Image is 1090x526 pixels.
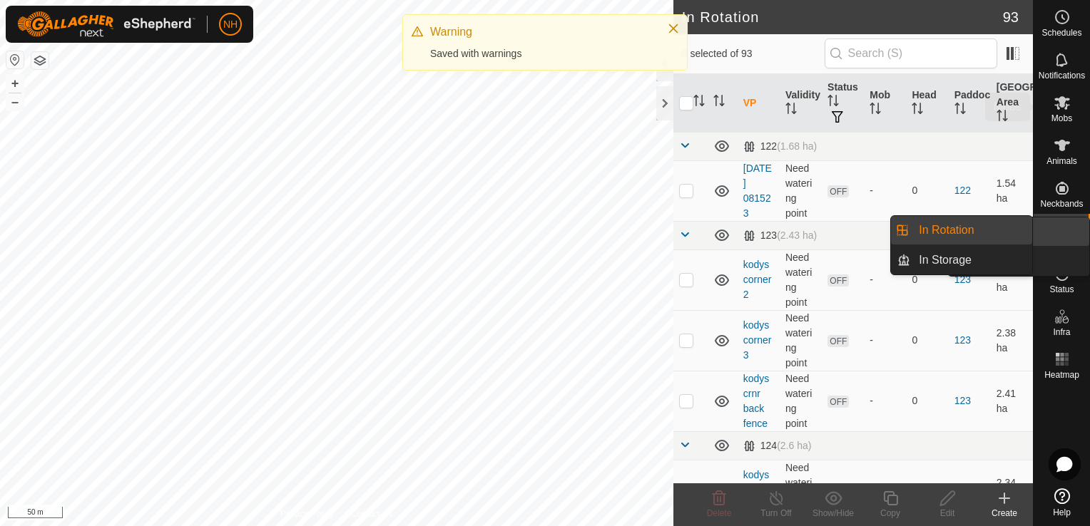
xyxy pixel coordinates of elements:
span: Heatmap [1044,371,1079,379]
p-sorticon: Activate to sort [827,97,839,108]
a: 122 [954,185,971,196]
td: Need watering point [780,249,822,310]
a: kodys corner 2 [743,259,772,300]
div: 123 [743,230,817,242]
a: In Rotation [910,216,1032,244]
span: OFF [827,274,849,287]
td: 2.41 ha [991,371,1033,431]
th: Head [906,74,948,133]
a: kodys corner 3 BF [743,469,772,510]
span: 0 selected of 93 [682,46,825,61]
td: 0 [906,310,948,371]
a: kodys crnr back fence [743,373,770,429]
span: Status [1049,285,1074,294]
div: 124 [743,440,812,452]
td: 2.39 ha [991,249,1033,310]
div: Saved with warnings [430,46,653,61]
a: [DATE] 081523 [743,163,772,219]
th: Mob [864,74,906,133]
td: 2.34 ha [991,460,1033,520]
span: (2.6 ha) [777,440,811,451]
span: In Storage [919,252,972,269]
td: Need watering point [780,310,822,371]
p-sorticon: Activate to sort [693,97,705,108]
a: 123 [954,274,971,285]
div: - [870,183,900,198]
td: Need watering point [780,160,822,221]
a: kodys corner 3 [743,319,772,361]
div: Edit [919,507,976,520]
span: OFF [827,396,849,408]
span: 93 [1003,6,1019,28]
span: In Rotation [919,222,974,239]
th: Validity [780,74,822,133]
div: Warning [430,24,653,41]
p-sorticon: Activate to sort [785,105,797,116]
span: OFF [827,335,849,347]
span: Animals [1046,157,1077,165]
p-sorticon: Activate to sort [997,112,1008,123]
h2: In Rotation [682,9,1003,26]
span: OFF [827,185,849,197]
a: 123 [954,334,971,346]
span: Notifications [1039,71,1085,80]
td: 0 [906,249,948,310]
button: Map Layers [31,52,49,69]
div: - [870,333,900,348]
td: 2.38 ha [991,310,1033,371]
th: Status [822,74,864,133]
span: (1.68 ha) [777,140,817,152]
td: Need watering point [780,460,822,520]
a: Contact Us [351,507,393,520]
a: Privacy Policy [280,507,334,520]
div: 122 [743,140,817,153]
a: 123 [954,395,971,406]
span: Neckbands [1040,200,1083,208]
p-sorticon: Activate to sort [713,97,725,108]
p-sorticon: Activate to sort [954,105,966,116]
td: 0 [906,460,948,520]
li: In Storage [891,246,1032,274]
span: Schedules [1041,29,1081,37]
th: [GEOGRAPHIC_DATA] Area [991,74,1033,133]
th: Paddock [949,74,991,133]
img: Gallagher Logo [17,11,195,37]
td: 0 [906,160,948,221]
p-sorticon: Activate to sort [912,105,923,116]
a: Help [1034,483,1090,522]
span: NH [223,17,238,32]
button: – [6,93,24,110]
button: Close [663,19,683,38]
div: Show/Hide [805,507,862,520]
button: Reset Map [6,51,24,68]
input: Search (S) [825,38,997,68]
p-sorticon: Activate to sort [870,105,881,116]
a: In Storage [910,246,1032,274]
span: Mobs [1051,114,1072,123]
div: - [870,272,900,287]
div: Turn Off [748,507,805,520]
th: VP [738,74,780,133]
div: Copy [862,507,919,520]
td: 0 [906,371,948,431]
span: Delete [707,508,732,518]
div: Create [976,507,1033,520]
div: - [870,393,900,408]
td: Need watering point [780,371,822,431]
li: In Rotation [891,216,1032,244]
span: Help [1053,508,1071,517]
span: Infra [1053,328,1070,336]
span: (2.43 ha) [777,230,817,241]
td: 1.54 ha [991,160,1033,221]
button: + [6,75,24,92]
